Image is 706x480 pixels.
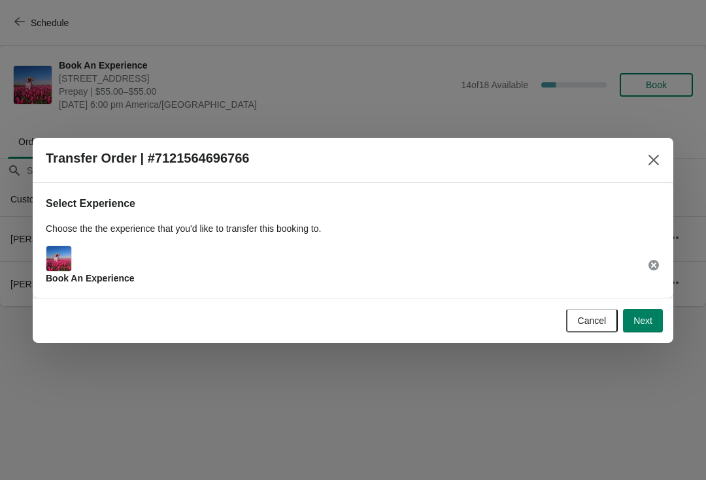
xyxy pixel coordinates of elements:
button: Close [642,148,665,172]
h2: Select Experience [46,196,660,212]
img: Main Experience Image [46,246,71,271]
h2: Transfer Order | #7121564696766 [46,151,249,166]
button: Next [623,309,663,332]
p: Choose the the experience that you'd like to transfer this booking to. [46,222,660,235]
span: Book An Experience [46,273,135,283]
button: Cancel [566,309,618,332]
span: Next [633,315,652,326]
span: Cancel [578,315,607,326]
